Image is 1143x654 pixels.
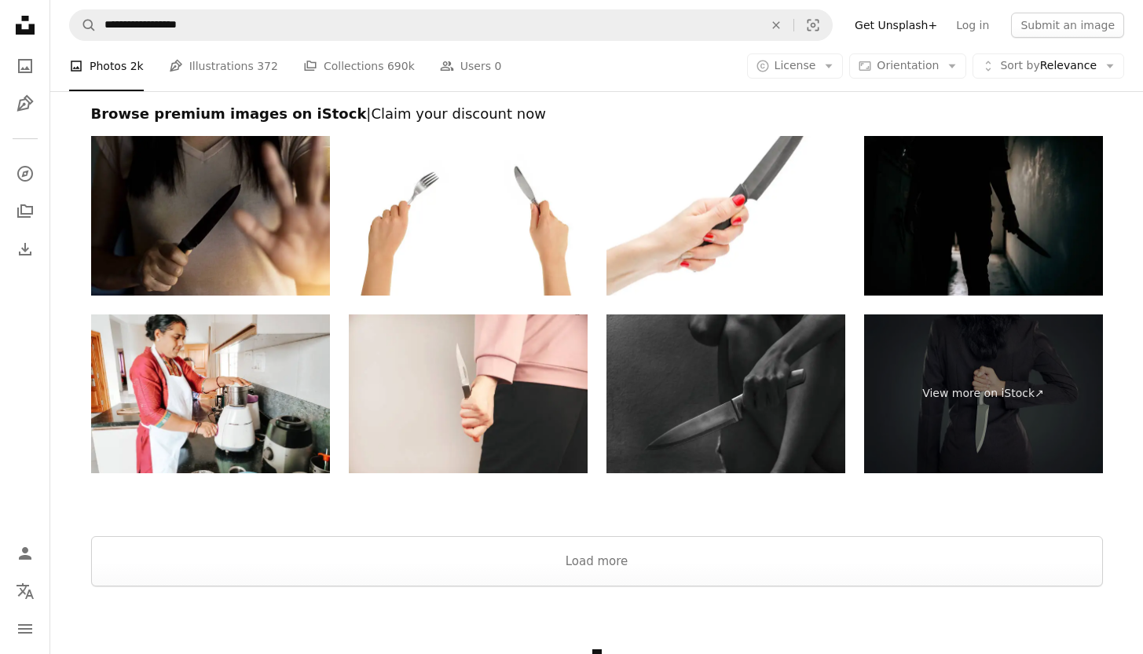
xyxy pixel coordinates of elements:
a: Log in [947,13,998,38]
a: View more on iStock↗ [864,314,1103,474]
a: Get Unsplash+ [845,13,947,38]
img: Indian mother and daughter preparing food in kitchen [91,314,330,474]
a: Download History [9,233,41,265]
a: Illustrations [9,88,41,119]
img: woman hand holding knife in back [349,314,588,474]
span: Sort by [1000,59,1039,72]
img: Woman hand holding kitchen knife. Isolated on white background. [606,136,845,296]
span: Orientation [877,59,939,72]
button: Menu [9,613,41,645]
button: Clear [759,10,793,40]
a: Collections [9,196,41,227]
button: Orientation [849,53,966,79]
span: License [775,59,816,72]
button: Language [9,575,41,607]
span: 0 [494,57,501,75]
a: Users 0 [440,41,502,91]
button: Load more [91,536,1103,586]
a: Home — Unsplash [9,9,41,44]
a: Explore [9,158,41,189]
a: Photos [9,50,41,82]
form: Find visuals sitewide [69,9,833,41]
img: angry woman and knife [606,314,845,474]
h2: Browse premium images on iStock [91,105,1103,123]
button: Search Unsplash [70,10,97,40]
a: Log in / Sign up [9,538,41,569]
button: License [747,53,844,79]
img: eating [349,136,588,296]
button: Submit an image [1011,13,1124,38]
a: Illustrations 372 [169,41,278,91]
button: Sort byRelevance [973,53,1124,79]
button: Visual search [794,10,832,40]
img: The shadow of a female murderer stood terrifyingly holding a knife and lit from behind.Scary horr... [864,136,1103,296]
img: Woman holding a knife in hand while defending herself [91,136,330,296]
a: Collections 690k [303,41,415,91]
span: 690k [387,57,415,75]
span: 372 [257,57,278,75]
span: | Claim your discount now [366,105,546,122]
span: Relevance [1000,58,1097,74]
